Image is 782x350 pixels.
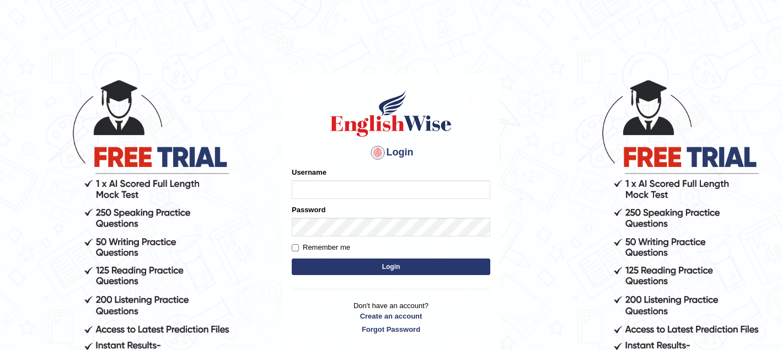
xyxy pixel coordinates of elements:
[292,144,490,161] h4: Login
[328,89,454,138] img: Logo of English Wise sign in for intelligent practice with AI
[292,259,490,275] button: Login
[292,204,325,215] label: Password
[292,300,490,335] p: Don't have an account?
[292,324,490,335] a: Forgot Password
[292,167,326,177] label: Username
[292,311,490,321] a: Create an account
[292,244,299,251] input: Remember me
[292,242,350,253] label: Remember me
